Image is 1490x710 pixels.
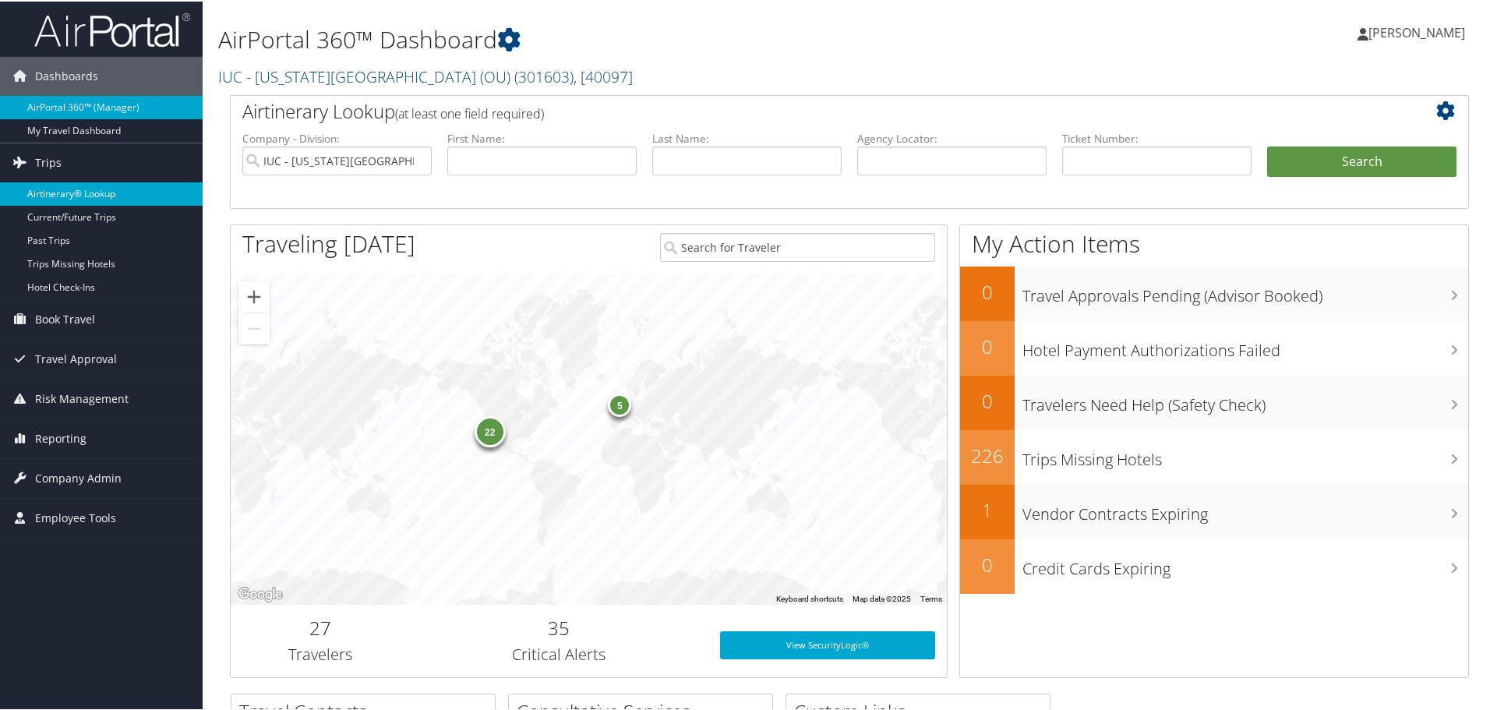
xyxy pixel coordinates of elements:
h2: 35 [422,613,697,640]
h2: 226 [960,441,1015,468]
div: 22 [474,415,505,446]
h2: 0 [960,387,1015,413]
h3: Hotel Payment Authorizations Failed [1022,330,1468,360]
h2: Airtinerary Lookup [242,97,1354,123]
h3: Travelers [242,642,398,664]
a: Terms (opens in new tab) [920,593,942,602]
h2: 0 [960,550,1015,577]
a: 0Hotel Payment Authorizations Failed [960,320,1468,374]
label: Company - Division: [242,129,432,145]
span: (at least one field required) [395,104,544,121]
h1: My Action Items [960,226,1468,259]
label: Last Name: [652,129,842,145]
h2: 0 [960,332,1015,359]
span: Dashboards [35,55,98,94]
a: [PERSON_NAME] [1358,8,1481,55]
h3: Credit Cards Expiring [1022,549,1468,578]
h2: 27 [242,613,398,640]
h3: Vendor Contracts Expiring [1022,494,1468,524]
h2: 0 [960,277,1015,304]
a: IUC - [US_STATE][GEOGRAPHIC_DATA] (OU) [218,65,633,86]
h3: Trips Missing Hotels [1022,440,1468,469]
span: [PERSON_NAME] [1368,23,1465,40]
button: Zoom out [238,312,270,343]
button: Zoom in [238,280,270,311]
a: 0Credit Cards Expiring [960,538,1468,592]
span: Risk Management [35,378,129,417]
span: Company Admin [35,457,122,496]
span: Trips [35,142,62,181]
h3: Critical Alerts [422,642,697,664]
span: Book Travel [35,298,95,337]
h1: AirPortal 360™ Dashboard [218,22,1060,55]
a: 0Travelers Need Help (Safety Check) [960,374,1468,429]
h3: Travelers Need Help (Safety Check) [1022,385,1468,415]
span: Employee Tools [35,497,116,536]
span: ( 301603 ) [514,65,574,86]
label: Ticket Number: [1062,129,1252,145]
h2: 1 [960,496,1015,522]
span: Reporting [35,418,87,457]
input: Search for Traveler [660,231,935,260]
a: 1Vendor Contracts Expiring [960,483,1468,538]
button: Keyboard shortcuts [776,592,843,603]
img: Google [235,583,286,603]
span: Map data ©2025 [853,593,911,602]
a: 0Travel Approvals Pending (Advisor Booked) [960,265,1468,320]
h1: Traveling [DATE] [242,226,415,259]
a: View SecurityLogic® [720,630,935,658]
img: airportal-logo.png [34,10,190,47]
a: 226Trips Missing Hotels [960,429,1468,483]
label: First Name: [447,129,637,145]
div: 5 [608,392,631,415]
h3: Travel Approvals Pending (Advisor Booked) [1022,276,1468,306]
button: Search [1267,145,1456,176]
label: Agency Locator: [857,129,1047,145]
span: , [ 40097 ] [574,65,633,86]
a: Open this area in Google Maps (opens a new window) [235,583,286,603]
span: Travel Approval [35,338,117,377]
